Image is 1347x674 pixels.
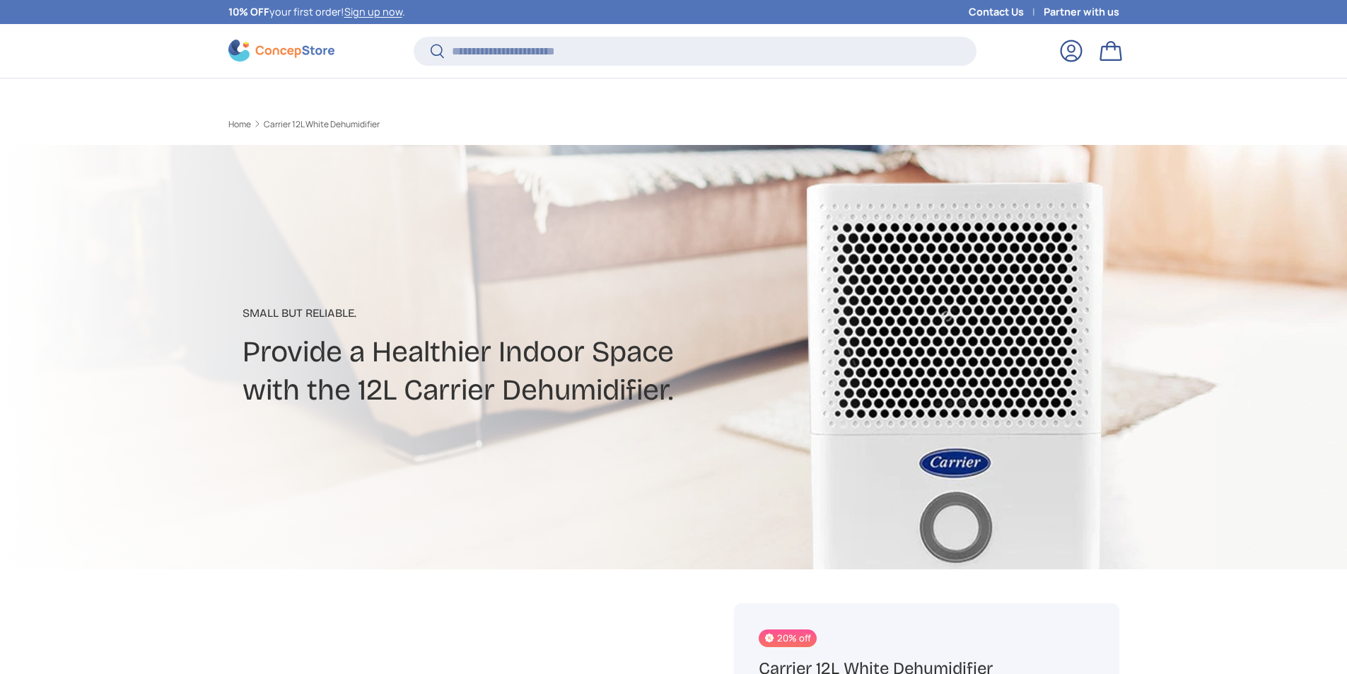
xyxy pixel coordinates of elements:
span: 20% off [759,629,816,647]
h2: Provide a Healthier Indoor Space with the 12L Carrier Dehumidifier. [243,333,786,409]
a: Carrier 12L White Dehumidifier [264,120,380,129]
a: Contact Us [969,4,1044,20]
a: Home [228,120,251,129]
a: Partner with us [1044,4,1119,20]
p: your first order! . [228,4,405,20]
a: Sign up now [344,5,402,18]
strong: 10% OFF [228,5,269,18]
nav: Breadcrumbs [228,118,701,131]
img: ConcepStore [228,40,334,62]
p: Small But Reliable. [243,305,786,322]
